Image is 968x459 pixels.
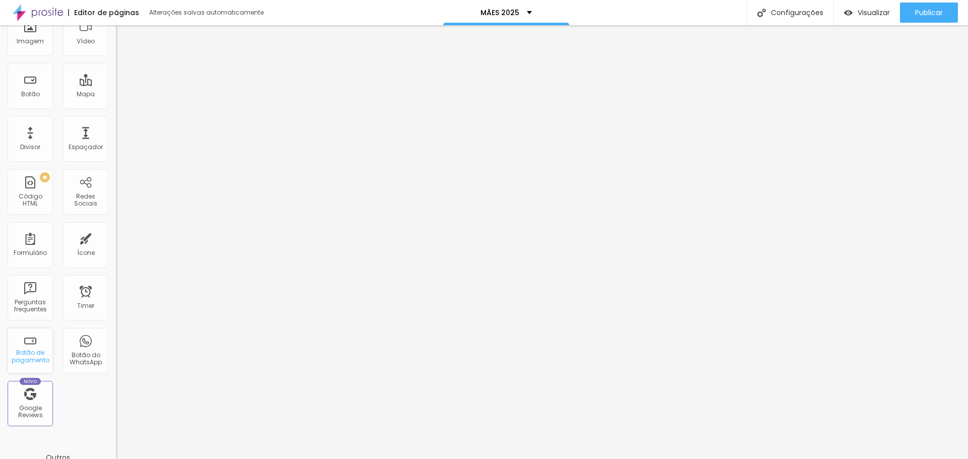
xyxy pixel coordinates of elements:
div: Imagem [17,38,44,45]
div: Botão [21,91,40,98]
img: view-1.svg [844,9,853,17]
div: Alterações salvas automaticamente [149,10,265,16]
p: MÃES 2025 [480,9,519,16]
div: Botão do WhatsApp [66,352,105,366]
div: Vídeo [77,38,95,45]
div: Ícone [77,249,95,256]
iframe: Editor [116,25,968,459]
div: Novo [20,378,41,385]
div: Código HTML [10,193,50,208]
div: Redes Sociais [66,193,105,208]
div: Perguntas frequentes [10,299,50,313]
img: Icone [757,9,766,17]
div: Divisor [20,144,40,151]
span: Visualizar [858,9,890,17]
div: Timer [77,302,94,309]
button: Visualizar [834,3,900,23]
span: Publicar [915,9,943,17]
button: Publicar [900,3,958,23]
div: Espaçador [69,144,103,151]
div: Botão de pagamento [10,349,50,364]
div: Editor de páginas [68,9,139,16]
div: Mapa [77,91,95,98]
div: Google Reviews [10,405,50,419]
div: Formulário [14,249,47,256]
